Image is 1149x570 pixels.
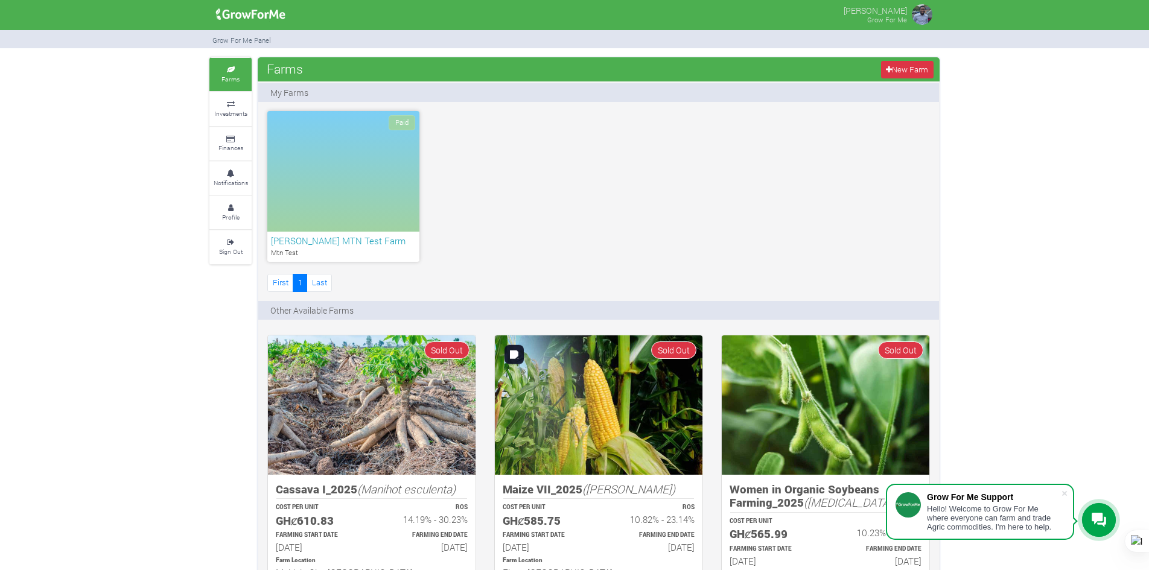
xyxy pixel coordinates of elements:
h5: Cassava I_2025 [276,483,468,496]
a: Finances [209,127,252,160]
h6: [DATE] [730,556,815,566]
img: growforme image [212,2,290,27]
small: Notifications [214,179,248,187]
p: Estimated Farming End Date [836,545,921,554]
p: COST PER UNIT [276,503,361,512]
h6: 10.82% - 23.14% [610,514,695,525]
h6: [DATE] [383,542,468,553]
a: First [267,274,293,291]
p: Location of Farm [503,556,695,565]
i: ([MEDICAL_DATA] max) [804,495,921,510]
i: ([PERSON_NAME]) [582,481,675,496]
img: growforme image [268,335,476,475]
h6: [DATE] [276,542,361,553]
a: Paid [PERSON_NAME] MTN Test Farm Mtn Test [267,111,419,262]
a: 1 [293,274,307,291]
a: Farms [209,58,252,91]
span: Sold Out [424,341,469,359]
span: Sold Out [878,341,923,359]
h6: [DATE] [836,556,921,566]
p: ROS [383,503,468,512]
small: Sign Out [219,247,243,256]
p: Estimated Farming Start Date [276,531,361,540]
p: COST PER UNIT [730,517,815,526]
a: Last [307,274,332,291]
span: Sold Out [651,341,696,359]
h6: [PERSON_NAME] MTN Test Farm [271,235,416,246]
p: Other Available Farms [270,304,354,317]
h6: [DATE] [503,542,588,553]
h5: Women in Organic Soybeans Farming_2025 [730,483,921,510]
small: Profile [222,213,240,221]
p: ROS [836,517,921,526]
small: Finances [218,144,243,152]
p: Location of Farm [276,556,468,565]
h5: GHȼ610.83 [276,514,361,528]
h6: [DATE] [610,542,695,553]
h5: Maize VII_2025 [503,483,695,496]
p: Estimated Farming End Date [383,531,468,540]
small: Investments [214,109,247,118]
img: growforme image [910,2,934,27]
p: ROS [610,503,695,512]
img: growforme image [722,335,929,475]
small: Farms [221,75,240,83]
small: Grow For Me Panel [212,36,271,45]
p: My Farms [270,86,308,99]
h5: GHȼ585.75 [503,514,588,528]
a: Investments [209,92,252,125]
a: New Farm [881,61,934,78]
p: Mtn Test [271,248,416,258]
p: Estimated Farming End Date [610,531,695,540]
p: COST PER UNIT [503,503,588,512]
span: Farms [264,57,306,81]
i: (Manihot esculenta) [357,481,456,496]
p: Estimated Farming Start Date [503,531,588,540]
h5: GHȼ565.99 [730,527,815,541]
a: Notifications [209,162,252,195]
small: Grow For Me [867,15,907,24]
span: Paid [389,115,415,130]
div: Grow For Me Support [927,492,1061,502]
p: [PERSON_NAME] [844,2,907,17]
a: Sign Out [209,230,252,264]
p: Estimated Farming Start Date [730,545,815,554]
h6: 10.23% - 23.48% [836,527,921,538]
img: growforme image [495,335,702,475]
h6: 14.19% - 30.23% [383,514,468,525]
a: Profile [209,196,252,229]
nav: Page Navigation [267,274,332,291]
div: Hello! Welcome to Grow For Me where everyone can farm and trade Agric commodities. I'm here to help. [927,504,1061,531]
